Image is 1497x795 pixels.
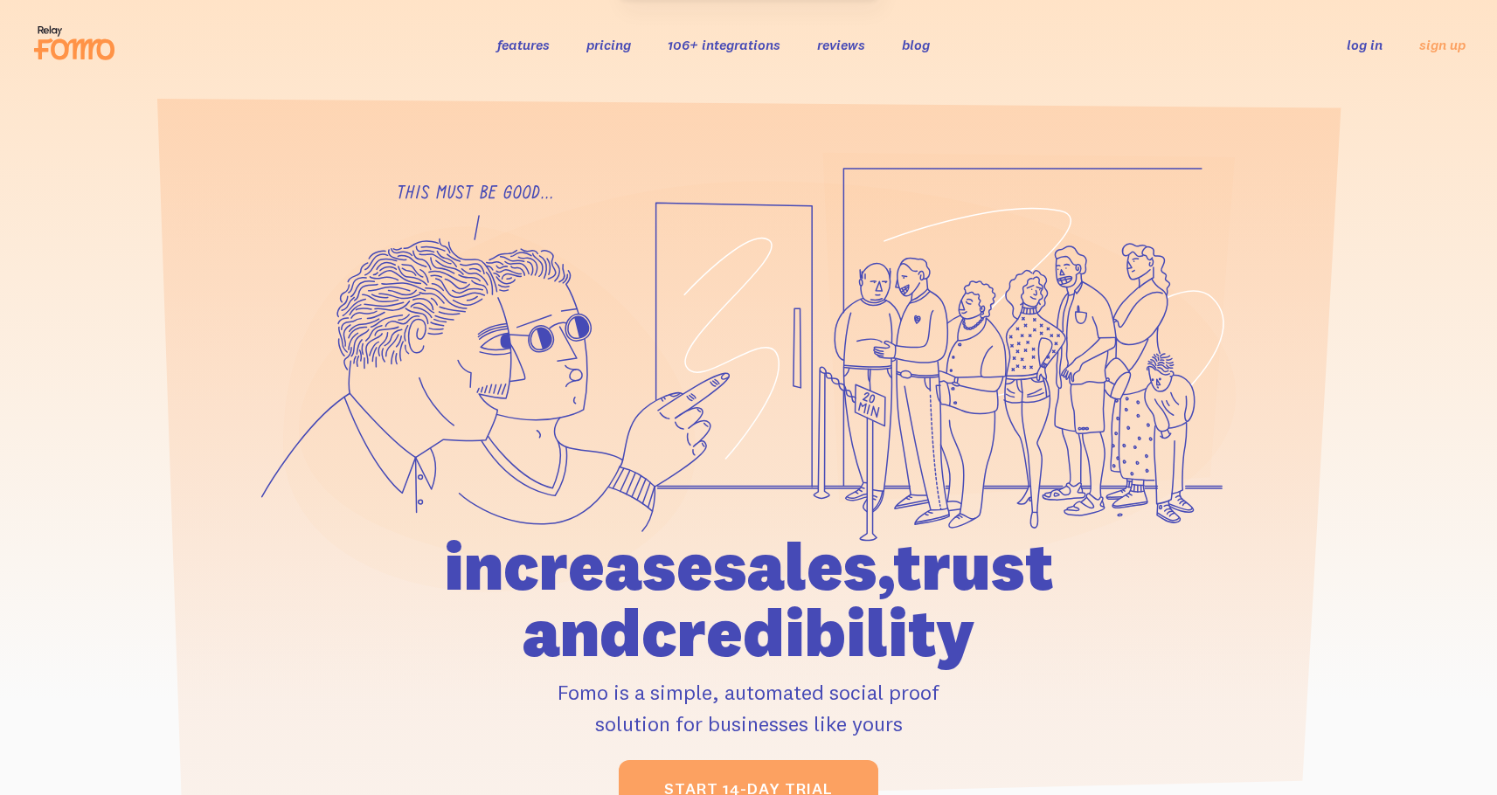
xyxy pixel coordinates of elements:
[668,36,780,53] a: 106+ integrations
[1419,36,1466,54] a: sign up
[902,36,930,53] a: blog
[497,36,550,53] a: features
[344,676,1154,739] p: Fomo is a simple, automated social proof solution for businesses like yours
[817,36,865,53] a: reviews
[586,36,631,53] a: pricing
[1347,36,1383,53] a: log in
[344,533,1154,666] h1: increase sales, trust and credibility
